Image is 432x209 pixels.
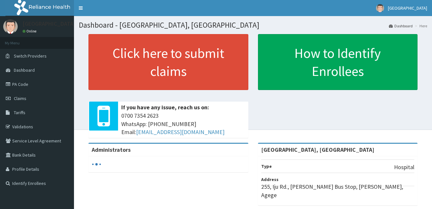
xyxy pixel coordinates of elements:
[261,183,415,199] p: 255, Iju Rd., [PERSON_NAME] Bus Stop, [PERSON_NAME], Agege
[136,128,225,136] a: [EMAIL_ADDRESS][DOMAIN_NAME]
[121,104,209,111] b: If you have any issue, reach us on:
[261,177,279,182] b: Address
[14,110,25,115] span: Tariffs
[88,34,248,90] a: Click here to submit claims
[3,19,18,34] img: User Image
[376,4,384,12] img: User Image
[261,163,272,169] b: Type
[79,21,427,29] h1: Dashboard - [GEOGRAPHIC_DATA], [GEOGRAPHIC_DATA]
[23,29,38,33] a: Online
[14,53,47,59] span: Switch Providers
[23,21,76,27] p: [GEOGRAPHIC_DATA]
[92,159,101,169] svg: audio-loading
[14,67,35,73] span: Dashboard
[92,146,131,153] b: Administrators
[14,95,26,101] span: Claims
[261,146,374,153] strong: [GEOGRAPHIC_DATA], [GEOGRAPHIC_DATA]
[394,163,414,171] p: Hospital
[389,23,413,29] a: Dashboard
[388,5,427,11] span: [GEOGRAPHIC_DATA]
[121,112,245,136] span: 0700 7354 2623 WhatsApp: [PHONE_NUMBER] Email:
[413,23,427,29] li: Here
[258,34,418,90] a: How to Identify Enrollees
